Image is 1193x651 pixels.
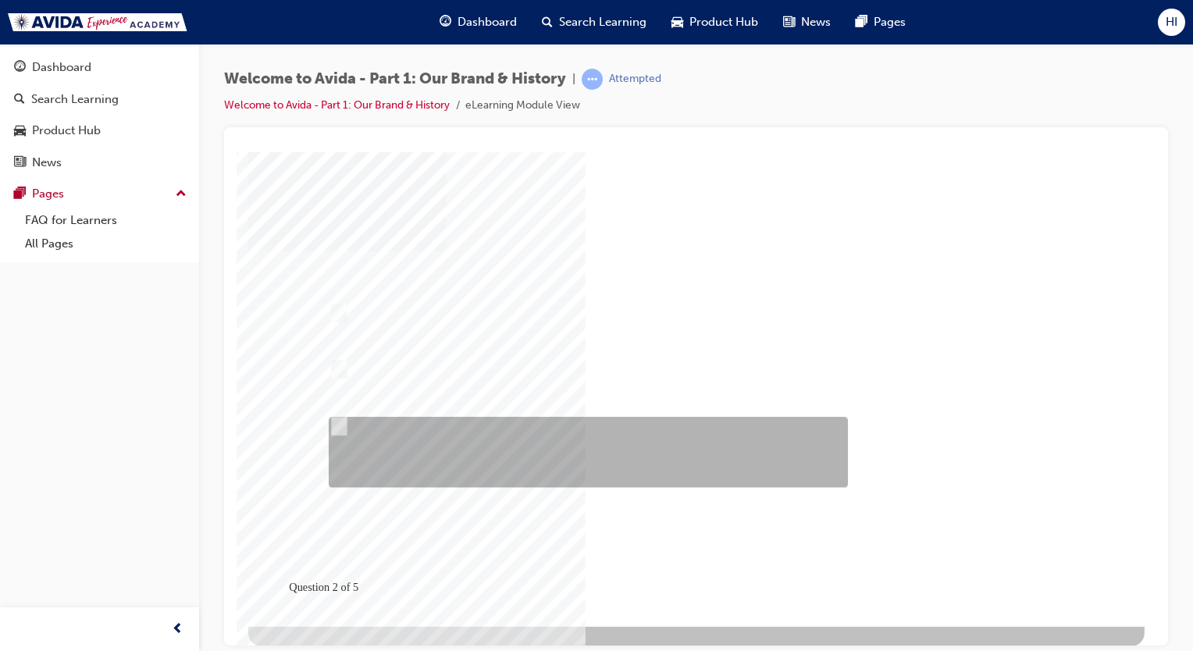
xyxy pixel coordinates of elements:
a: pages-iconPages [843,6,918,38]
span: car-icon [14,124,26,138]
span: Product Hub [689,13,758,31]
a: car-iconProduct Hub [659,6,771,38]
span: search-icon [14,93,25,107]
span: search-icon [542,12,553,32]
span: Dashboard [458,13,517,31]
span: Pages [874,13,906,31]
span: news-icon [14,156,26,170]
div: Question 2 of 5 [51,425,141,445]
a: FAQ for Learners [19,208,193,233]
img: Trak [8,13,187,31]
span: | [572,70,575,88]
a: Search Learning [6,85,193,114]
a: All Pages [19,232,193,256]
span: car-icon [671,12,683,32]
span: Search Learning [559,13,646,31]
div: Dashboard [32,59,91,76]
div: Product Hub [32,122,101,140]
div: News [32,154,62,172]
a: News [6,148,193,177]
button: Pages [6,180,193,208]
a: news-iconNews [771,6,843,38]
li: eLearning Module View [465,97,580,115]
span: learningRecordVerb_ATTEMPT-icon [582,69,603,90]
span: pages-icon [14,187,26,201]
span: pages-icon [856,12,867,32]
a: search-iconSearch Learning [529,6,659,38]
a: guage-iconDashboard [427,6,529,38]
a: Welcome to Avida - Part 1: Our Brand & History [224,98,450,112]
span: Welcome to Avida - Part 1: Our Brand & History [224,70,566,88]
button: DashboardSearch LearningProduct HubNews [6,50,193,180]
span: up-icon [176,184,187,205]
span: guage-icon [14,61,26,75]
span: prev-icon [172,620,183,639]
span: guage-icon [440,12,451,32]
button: HI [1158,9,1185,36]
a: Product Hub [6,116,193,145]
span: News [801,13,831,31]
div: Pages [32,185,64,203]
span: HI [1166,13,1177,31]
div: Attempted [609,72,661,87]
span: news-icon [783,12,795,32]
a: Dashboard [6,53,193,82]
div: Search Learning [31,91,119,108]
